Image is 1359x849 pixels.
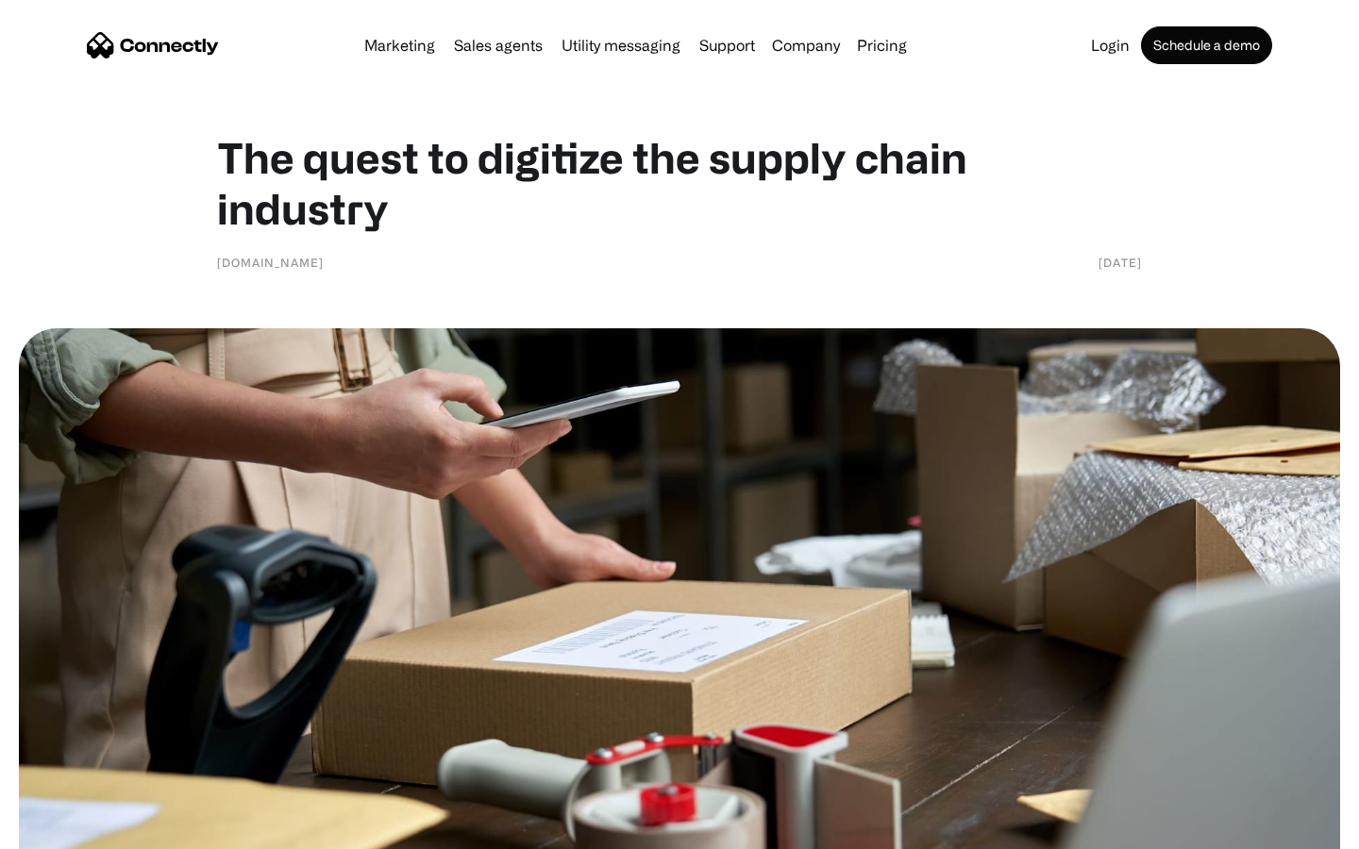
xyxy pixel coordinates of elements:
[38,816,113,842] ul: Language list
[357,38,443,53] a: Marketing
[1083,38,1137,53] a: Login
[1141,26,1272,64] a: Schedule a demo
[849,38,914,53] a: Pricing
[772,32,840,58] div: Company
[554,38,688,53] a: Utility messaging
[1099,253,1142,272] div: [DATE]
[217,132,1142,234] h1: The quest to digitize the supply chain industry
[19,816,113,842] aside: Language selected: English
[692,38,763,53] a: Support
[217,253,324,272] div: [DOMAIN_NAME]
[446,38,550,53] a: Sales agents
